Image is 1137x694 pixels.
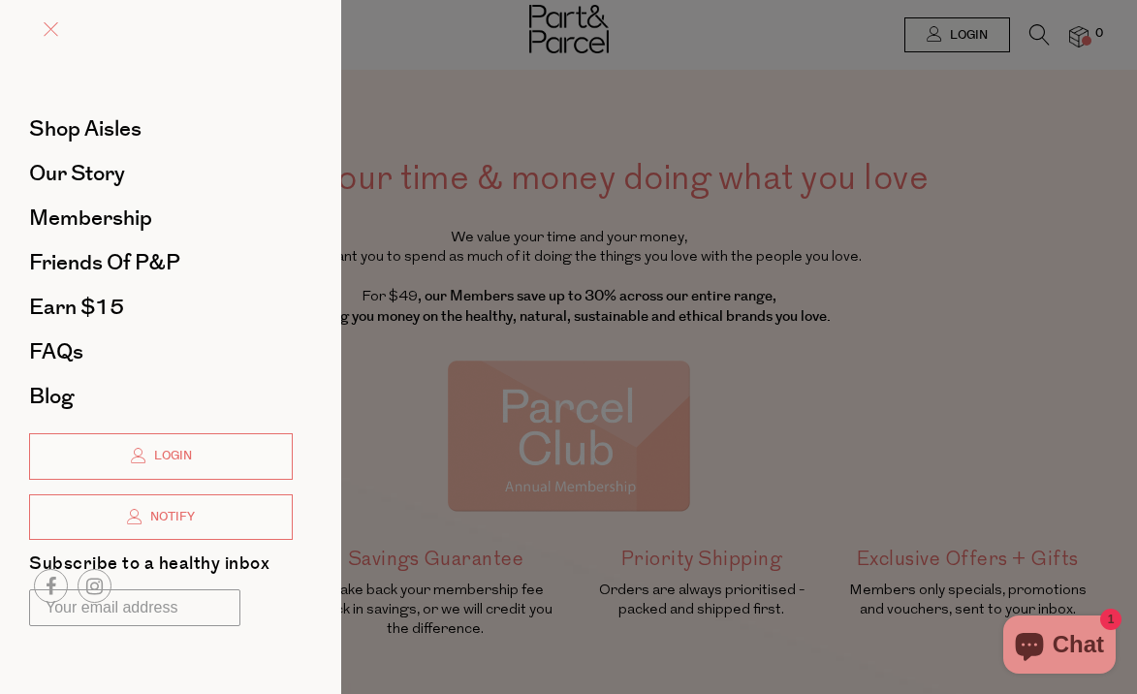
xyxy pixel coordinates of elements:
a: Membership [29,207,293,229]
inbox-online-store-chat: Shopify online store chat [997,615,1121,678]
a: Our Story [29,163,293,184]
a: Blog [29,386,293,407]
a: FAQs [29,341,293,363]
a: Friends of P&P [29,252,293,273]
span: Friends of P&P [29,247,180,278]
span: Login [149,448,192,464]
span: Our Story [29,158,125,189]
a: Notify [29,494,293,541]
a: Shop Aisles [29,118,293,140]
span: Shop Aisles [29,113,142,144]
label: Subscribe to a healthy inbox [29,555,269,580]
a: Login [29,433,293,480]
span: Notify [145,509,195,525]
span: Membership [29,203,152,234]
span: FAQs [29,336,83,367]
a: Earn $15 [29,297,293,318]
span: Earn $15 [29,292,124,323]
span: Blog [29,381,74,412]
